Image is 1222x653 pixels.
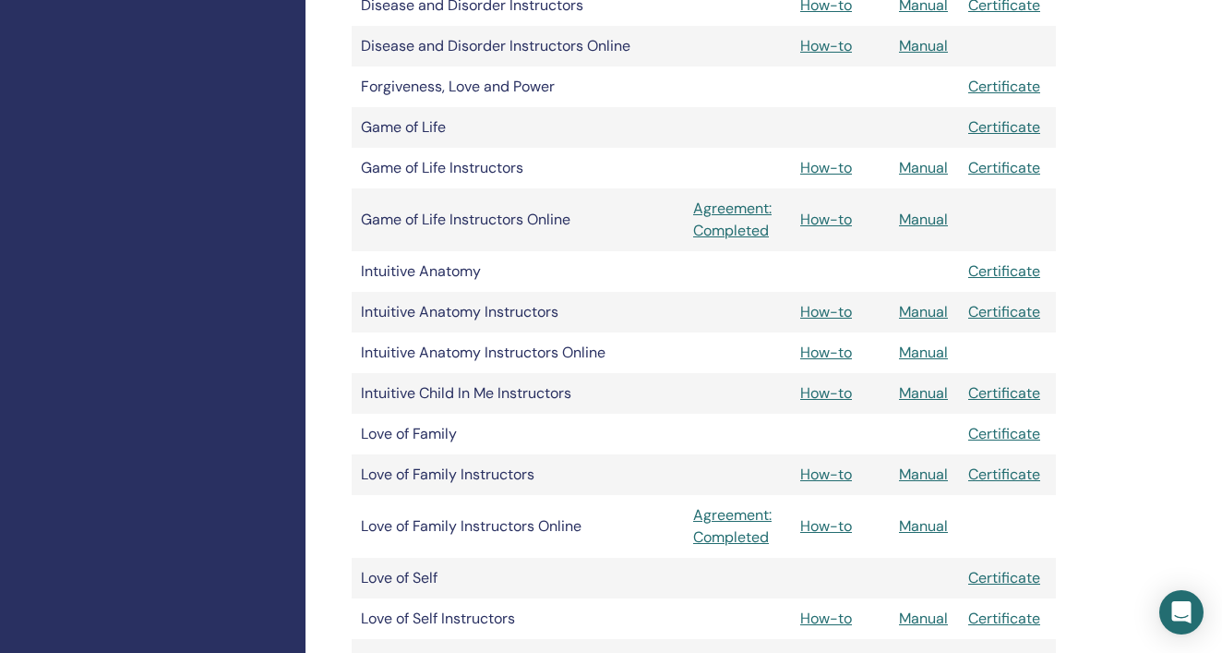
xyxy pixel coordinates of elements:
a: Manual [899,210,948,229]
a: Agreement: Completed [693,198,782,242]
a: How-to [800,210,852,229]
td: Love of Family Instructors Online [352,495,684,558]
a: Agreement: Completed [693,504,782,549]
a: Certificate [968,465,1040,484]
a: Certificate [968,302,1040,321]
a: Manual [899,516,948,536]
a: Certificate [968,117,1040,137]
a: Manual [899,383,948,403]
a: Certificate [968,261,1040,281]
a: How-to [800,516,852,536]
a: Certificate [968,424,1040,443]
a: Certificate [968,568,1040,587]
a: How-to [800,36,852,55]
a: How-to [800,465,852,484]
a: Certificate [968,383,1040,403]
a: Certificate [968,77,1040,96]
td: Intuitive Child In Me Instructors [352,373,684,414]
td: Intuitive Anatomy [352,251,684,292]
td: Game of Life Instructors [352,148,684,188]
td: Love of Self [352,558,684,599]
div: Open Intercom Messenger [1159,590,1204,635]
td: Love of Self Instructors [352,599,684,639]
a: Manual [899,302,948,321]
a: How-to [800,343,852,362]
a: Manual [899,343,948,362]
a: How-to [800,158,852,177]
td: Intuitive Anatomy Instructors [352,292,684,333]
a: Manual [899,465,948,484]
td: Forgiveness, Love and Power [352,67,684,107]
td: Game of Life [352,107,684,148]
a: Manual [899,609,948,628]
a: Certificate [968,609,1040,628]
a: How-to [800,609,852,628]
td: Game of Life Instructors Online [352,188,684,251]
a: How-to [800,302,852,321]
td: Intuitive Anatomy Instructors Online [352,333,684,373]
a: Certificate [968,158,1040,177]
a: Manual [899,36,948,55]
a: How-to [800,383,852,403]
a: Manual [899,158,948,177]
td: Love of Family [352,414,684,454]
td: Disease and Disorder Instructors Online [352,26,684,67]
td: Love of Family Instructors [352,454,684,495]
